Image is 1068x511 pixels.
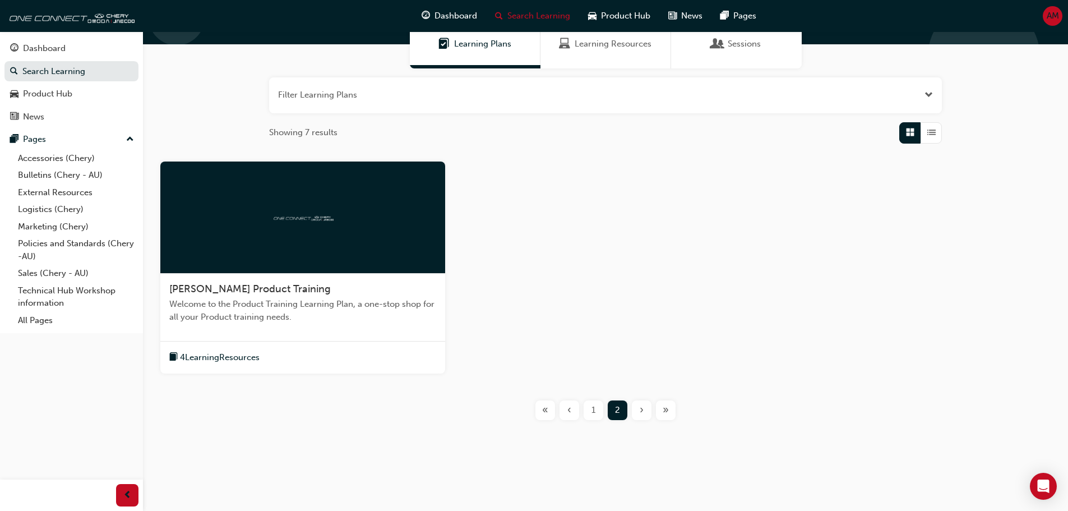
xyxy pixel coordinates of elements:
span: Product Hub [601,10,650,22]
span: Sessions [712,38,723,50]
button: Page 2 [605,400,630,420]
span: › [640,404,644,417]
span: Learning Plans [438,38,450,50]
span: Pages [733,10,756,22]
a: SessionsSessions [671,20,802,68]
span: Dashboard [434,10,477,22]
span: Learning Resources [575,38,651,50]
div: Dashboard [23,42,66,55]
span: search-icon [495,9,503,23]
span: 2 [615,404,620,417]
a: Policies and Standards (Chery -AU) [13,235,138,265]
a: Product Hub [4,84,138,104]
button: Previous page [557,400,581,420]
a: car-iconProduct Hub [579,4,659,27]
button: Last page [654,400,678,420]
a: All Pages [13,312,138,329]
a: pages-iconPages [711,4,765,27]
span: news-icon [10,112,19,122]
span: [PERSON_NAME] Product Training [169,283,331,295]
span: Sessions [728,38,761,50]
a: News [4,107,138,127]
button: Pages [4,129,138,150]
span: up-icon [126,132,134,147]
span: News [681,10,702,22]
span: prev-icon [123,489,132,503]
img: oneconnect [6,4,135,27]
span: Learning Resources [559,38,570,50]
span: « [542,404,548,417]
span: car-icon [10,89,19,99]
span: search-icon [10,67,18,77]
a: Marketing (Chery) [13,218,138,236]
span: guage-icon [422,9,430,23]
a: Learning PlansLearning Plans [410,20,540,68]
a: news-iconNews [659,4,711,27]
img: oneconnect [272,211,334,222]
div: Open Intercom Messenger [1030,473,1057,500]
a: oneconnect[PERSON_NAME] Product TrainingWelcome to the Product Training Learning Plan, a one-stop... [160,162,445,374]
button: book-icon4LearningResources [169,351,260,365]
a: Accessories (Chery) [13,150,138,167]
a: Search Learning [4,61,138,82]
span: Grid [906,126,914,139]
span: pages-icon [10,135,19,145]
button: DashboardSearch LearningProduct HubNews [4,36,138,129]
a: search-iconSearch Learning [486,4,579,27]
a: Sales (Chery - AU) [13,265,138,282]
button: First page [533,400,557,420]
span: Search Learning [507,10,570,22]
a: guage-iconDashboard [413,4,486,27]
button: Next page [630,400,654,420]
span: news-icon [668,9,677,23]
button: AM [1043,6,1062,26]
a: Bulletins (Chery - AU) [13,167,138,184]
span: AM [1047,10,1059,22]
span: Welcome to the Product Training Learning Plan, a one-stop shop for all your Product training needs. [169,298,436,323]
span: car-icon [588,9,597,23]
a: Logistics (Chery) [13,201,138,218]
div: Pages [23,133,46,146]
a: External Resources [13,184,138,201]
span: List [927,126,936,139]
span: 1 [591,404,595,417]
div: News [23,111,44,123]
button: Open the filter [924,89,933,102]
div: Product Hub [23,88,72,100]
span: Showing 7 results [269,126,337,139]
span: Learning Plans [454,38,511,50]
span: » [663,404,669,417]
a: Technical Hub Workshop information [13,282,138,312]
button: Page 1 [581,400,605,420]
a: Learning ResourcesLearning Resources [540,20,671,68]
span: guage-icon [10,44,19,54]
span: book-icon [169,351,178,365]
a: Dashboard [4,38,138,59]
span: 4 Learning Resources [180,351,260,364]
span: ‹ [567,404,571,417]
span: pages-icon [720,9,729,23]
